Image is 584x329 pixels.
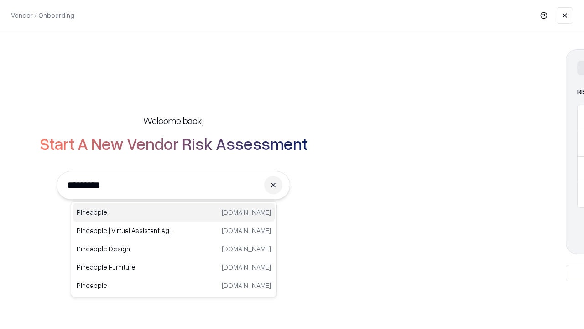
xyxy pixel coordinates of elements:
p: [DOMAIN_NAME] [222,207,271,217]
p: Pineapple Design [77,244,174,254]
p: [DOMAIN_NAME] [222,226,271,235]
p: Pineapple | Virtual Assistant Agency [77,226,174,235]
h5: Welcome back, [143,114,203,127]
p: [DOMAIN_NAME] [222,244,271,254]
p: Vendor / Onboarding [11,11,74,20]
p: Pineapple Furniture [77,262,174,272]
p: [DOMAIN_NAME] [222,262,271,272]
div: Suggestions [71,201,277,297]
h2: Start A New Vendor Risk Assessment [40,134,308,153]
p: Pineapple [77,281,174,290]
p: [DOMAIN_NAME] [222,281,271,290]
p: Pineapple [77,207,174,217]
